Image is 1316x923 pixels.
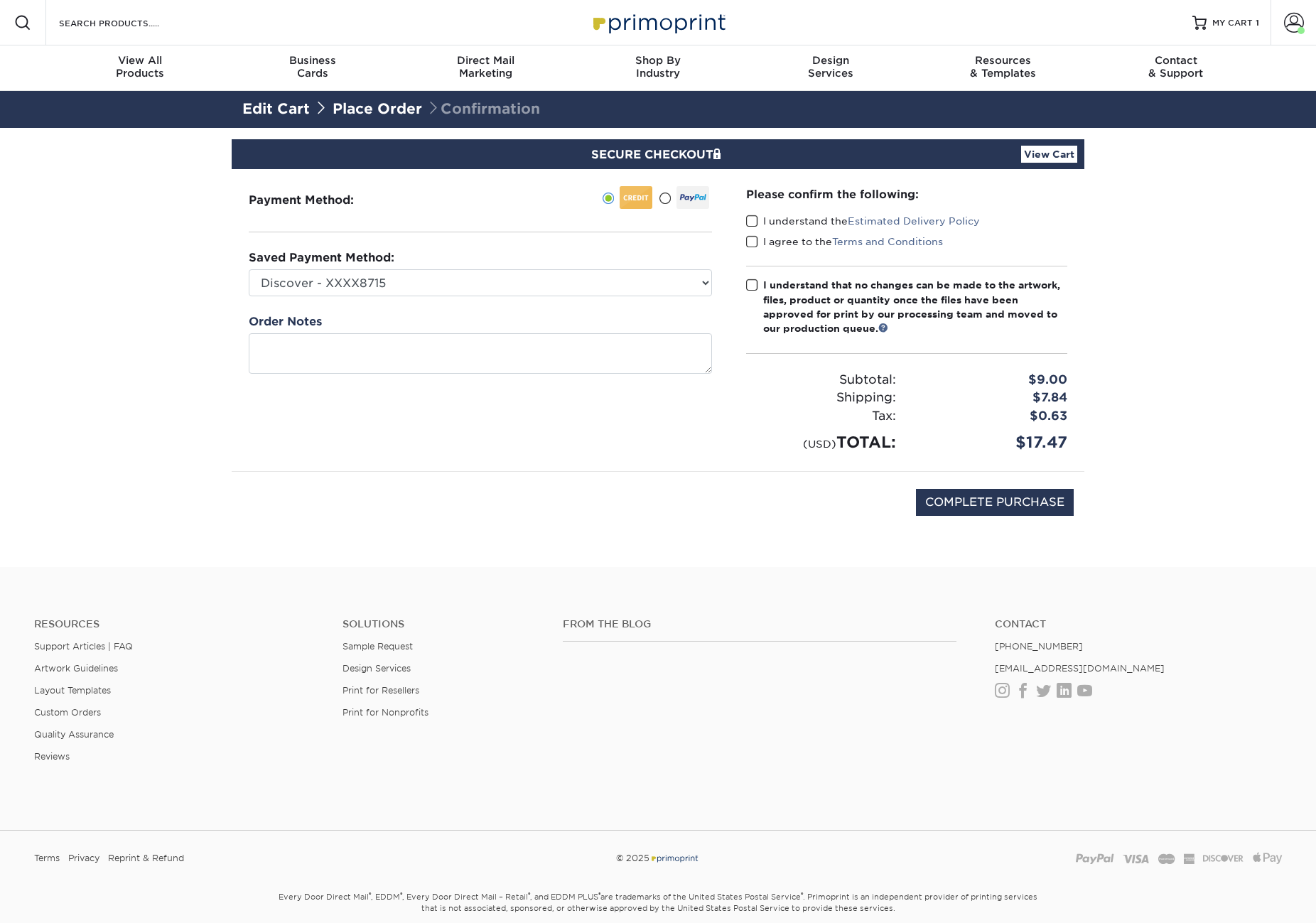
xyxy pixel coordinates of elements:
[746,214,980,228] label: I understand the
[735,407,907,426] div: Tax:
[227,54,399,67] span: Business
[446,848,869,869] div: © 2025
[227,45,399,91] a: BusinessCards
[572,45,745,91] a: Shop ByIndustry
[343,685,419,696] a: Print for Resellers
[369,891,371,898] sup: ®
[34,641,133,652] a: Support Articles | FAQ
[227,54,399,80] div: Cards
[333,100,422,117] a: Place Order
[400,891,402,898] sup: ®
[34,663,118,674] a: Artwork Guidelines
[1212,17,1253,29] span: MY CART
[917,45,1089,91] a: Resources& Templates
[34,685,111,696] a: Layout Templates
[917,54,1089,67] span: Resources
[832,236,943,247] a: Terms and Conditions
[54,45,227,91] a: View AllProducts
[803,438,836,450] small: (USD)
[34,729,114,740] a: Quality Assurance
[591,148,725,161] span: SECURE CHECKOUT
[735,431,907,454] div: TOTAL:
[744,54,917,80] div: Services
[649,853,699,863] img: Primoprint
[744,45,917,91] a: DesignServices
[763,278,1067,336] div: I understand that no changes can be made to the artwork, files, product or quantity once the file...
[907,407,1078,426] div: $0.63
[995,618,1282,630] a: Contact
[563,618,956,630] h4: From the Blog
[916,489,1074,516] input: COMPLETE PURCHASE
[34,751,70,762] a: Reviews
[848,215,980,227] a: Estimated Delivery Policy
[744,54,917,67] span: Design
[34,707,101,718] a: Custom Orders
[68,848,99,869] a: Privacy
[995,641,1083,652] a: [PHONE_NUMBER]
[1089,54,1262,80] div: & Support
[907,431,1078,454] div: $17.47
[399,45,572,91] a: Direct MailMarketing
[58,14,196,31] input: SEARCH PRODUCTS.....
[598,891,600,898] sup: ®
[54,54,227,80] div: Products
[735,371,907,389] div: Subtotal:
[1089,54,1262,67] span: Contact
[343,707,428,718] a: Print for Nonprofits
[249,249,394,266] label: Saved Payment Method:
[1089,45,1262,91] a: Contact& Support
[587,7,729,38] img: Primoprint
[572,54,745,80] div: Industry
[242,100,310,117] a: Edit Cart
[426,100,540,117] span: Confirmation
[399,54,572,80] div: Marketing
[343,663,411,674] a: Design Services
[34,618,321,630] h4: Resources
[343,618,541,630] h4: Solutions
[1021,146,1077,163] a: View Cart
[917,54,1089,80] div: & Templates
[34,848,60,869] a: Terms
[399,54,572,67] span: Direct Mail
[746,234,943,249] label: I agree to the
[907,389,1078,407] div: $7.84
[249,193,389,207] h3: Payment Method:
[528,891,530,898] sup: ®
[995,663,1165,674] a: [EMAIL_ADDRESS][DOMAIN_NAME]
[249,313,322,330] label: Order Notes
[54,54,227,67] span: View All
[1256,18,1259,28] span: 1
[735,389,907,407] div: Shipping:
[572,54,745,67] span: Shop By
[108,848,184,869] a: Reprint & Refund
[343,641,413,652] a: Sample Request
[907,371,1078,389] div: $9.00
[746,186,1067,203] div: Please confirm the following:
[801,891,803,898] sup: ®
